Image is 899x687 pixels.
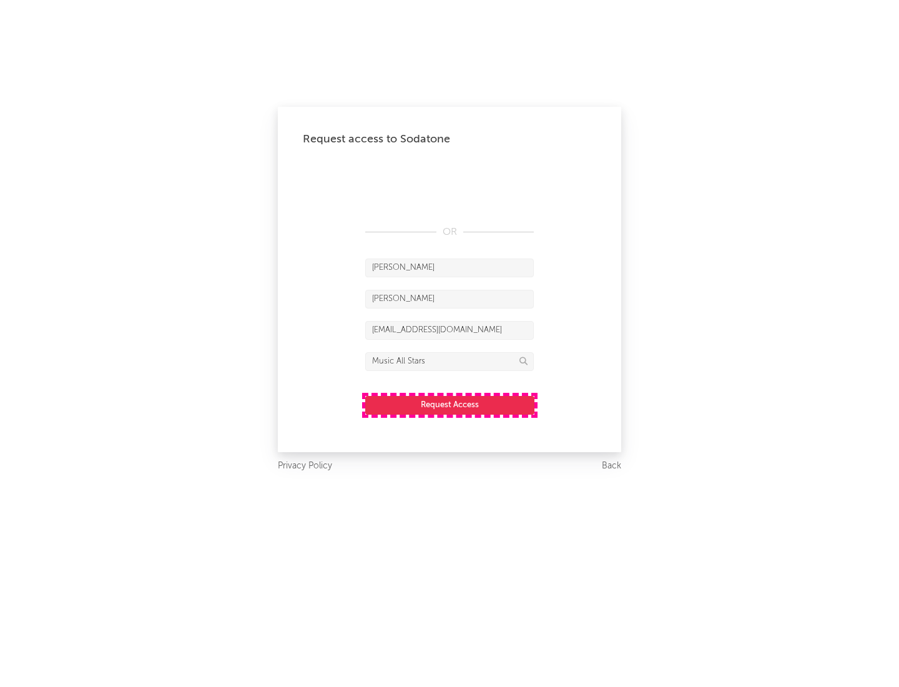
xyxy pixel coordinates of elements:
div: Request access to Sodatone [303,132,596,147]
a: Back [602,458,621,474]
input: Last Name [365,290,534,309]
input: First Name [365,259,534,277]
button: Request Access [365,396,534,415]
a: Privacy Policy [278,458,332,474]
div: OR [365,225,534,240]
input: Division [365,352,534,371]
input: Email [365,321,534,340]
